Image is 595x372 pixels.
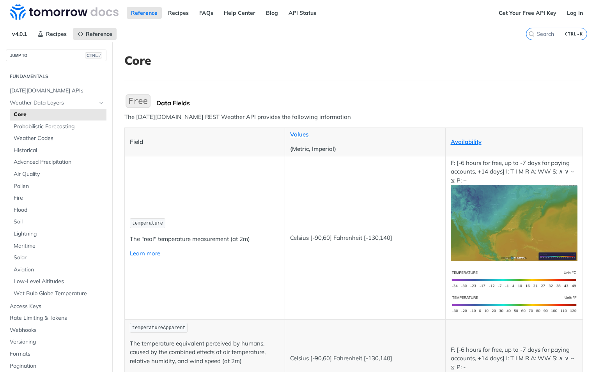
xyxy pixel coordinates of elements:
[14,266,104,274] span: Aviation
[563,7,587,19] a: Log In
[10,145,106,156] a: Historical
[528,31,535,37] svg: Search
[46,30,67,37] span: Recipes
[6,73,106,80] h2: Fundamentals
[10,87,104,95] span: [DATE][DOMAIN_NAME] APIs
[130,250,160,257] a: Learn more
[14,254,104,262] span: Solar
[10,156,106,168] a: Advanced Precipitation
[33,28,71,40] a: Recipes
[284,7,321,19] a: API Status
[132,325,186,331] span: temperatureApparent
[14,206,104,214] span: Flood
[10,192,106,204] a: Fire
[451,345,578,372] p: F: [-6 hours for free, up to -7 days for paying accounts, +14 days] I: T I M R A: WW S: ∧ ∨ ~ ⧖ P: -
[6,348,106,360] a: Formats
[127,7,162,19] a: Reference
[10,121,106,133] a: Probabilistic Forecasting
[14,218,104,226] span: Soil
[10,109,106,120] a: Core
[6,85,106,97] a: [DATE][DOMAIN_NAME] APIs
[262,7,282,19] a: Blog
[124,53,583,67] h1: Core
[10,252,106,264] a: Solar
[14,158,104,166] span: Advanced Precipitation
[10,303,104,310] span: Access Keys
[290,354,440,363] p: Celsius [-90,60] Fahrenheit [-130,140]
[156,99,583,107] div: Data Fields
[10,350,104,358] span: Formats
[14,290,104,298] span: Wet Bulb Globe Temperature
[130,235,280,244] p: The "real" temperature measurement (at 2m)
[10,338,104,346] span: Versioning
[6,97,106,109] a: Weather Data LayersHide subpages for Weather Data Layers
[85,52,102,58] span: CTRL-/
[10,326,104,334] span: Webhooks
[14,111,104,119] span: Core
[10,228,106,240] a: Lightning
[6,312,106,324] a: Rate Limiting & Tokens
[451,275,578,283] span: Expand image
[14,194,104,202] span: Fire
[195,7,218,19] a: FAQs
[451,138,482,145] a: Availability
[6,336,106,348] a: Versioning
[130,138,280,147] p: Field
[10,288,106,299] a: Wet Bulb Globe Temperature
[10,204,106,216] a: Flood
[494,7,561,19] a: Get Your Free API Key
[73,28,117,40] a: Reference
[98,100,104,106] button: Hide subpages for Weather Data Layers
[14,170,104,178] span: Air Quality
[10,4,119,20] img: Tomorrow.io Weather API Docs
[8,28,31,40] span: v4.0.1
[14,147,104,154] span: Historical
[220,7,260,19] a: Help Center
[14,242,104,250] span: Maritime
[10,240,106,252] a: Maritime
[14,123,104,131] span: Probabilistic Forecasting
[10,133,106,144] a: Weather Codes
[6,360,106,372] a: Pagination
[14,278,104,285] span: Low-Level Altitudes
[290,145,440,154] p: (Metric, Imperial)
[10,181,106,192] a: Pollen
[10,276,106,287] a: Low-Level Altitudes
[10,362,104,370] span: Pagination
[10,216,106,228] a: Soil
[290,131,308,138] a: Values
[14,135,104,142] span: Weather Codes
[10,168,106,180] a: Air Quality
[290,234,440,243] p: Celsius [-90,60] Fahrenheit [-130,140]
[14,230,104,238] span: Lightning
[124,113,583,122] p: The [DATE][DOMAIN_NAME] REST Weather API provides the following information
[10,264,106,276] a: Aviation
[10,314,104,322] span: Rate Limiting & Tokens
[10,99,96,107] span: Weather Data Layers
[563,30,585,38] kbd: CTRL-K
[86,30,112,37] span: Reference
[130,339,280,366] p: The temperature equivalent perceived by humans, caused by the combined effects of air temperature...
[6,324,106,336] a: Webhooks
[14,182,104,190] span: Pollen
[132,221,163,226] span: temperature
[6,301,106,312] a: Access Keys
[451,300,578,308] span: Expand image
[164,7,193,19] a: Recipes
[451,219,578,226] span: Expand image
[6,50,106,61] button: JUMP TOCTRL-/
[451,159,578,261] p: F: [-6 hours for free, up to -7 days for paying accounts, +14 days] I: T I M R A: WW S: ∧ ∨ ~ ⧖ P: +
